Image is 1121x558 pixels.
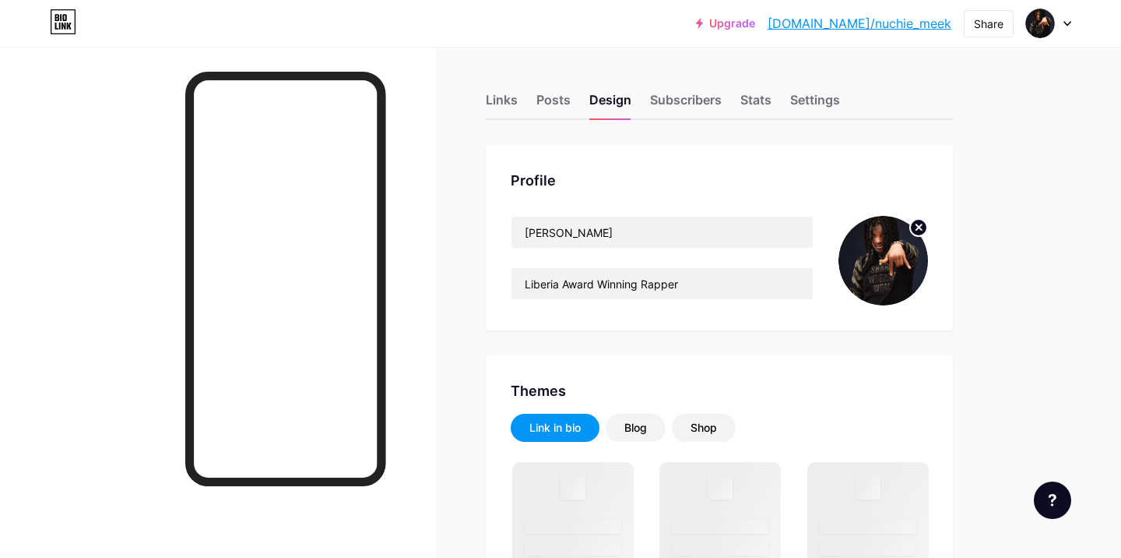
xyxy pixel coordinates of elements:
[768,14,951,33] a: [DOMAIN_NAME]/nuchie_meek
[486,90,518,118] div: Links
[838,216,928,305] img: nuchie_meek
[691,420,717,436] div: Shop
[790,90,840,118] div: Settings
[589,90,631,118] div: Design
[511,380,928,401] div: Themes
[511,268,813,299] input: Bio
[696,17,755,30] a: Upgrade
[529,420,581,436] div: Link in bio
[624,420,647,436] div: Blog
[974,16,1003,32] div: Share
[511,170,928,191] div: Profile
[1025,9,1055,38] img: nuchie_meek
[511,217,813,248] input: Name
[740,90,771,118] div: Stats
[650,90,722,118] div: Subscribers
[536,90,571,118] div: Posts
